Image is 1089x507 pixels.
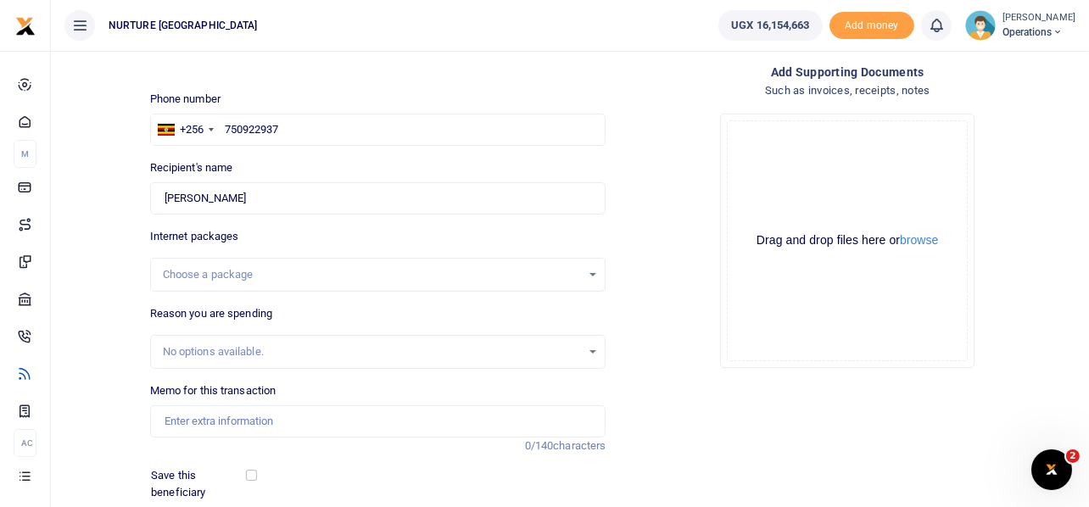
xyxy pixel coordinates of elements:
[180,121,204,138] div: +256
[150,91,221,108] label: Phone number
[965,10,996,41] img: profile-user
[1066,449,1080,463] span: 2
[900,234,938,246] button: browse
[553,439,606,452] span: characters
[1002,25,1075,40] span: Operations
[150,405,606,437] input: Enter extra information
[1031,449,1072,490] iframe: Intercom live chat
[965,10,1075,41] a: profile-user [PERSON_NAME] Operations
[102,18,265,33] span: NURTURE [GEOGRAPHIC_DATA]
[150,382,276,399] label: Memo for this transaction
[150,159,233,176] label: Recipient's name
[163,343,582,360] div: No options available.
[151,467,249,500] label: Save this beneficiary
[14,140,36,168] li: M
[150,228,239,245] label: Internet packages
[829,12,914,40] li: Toup your wallet
[150,182,606,214] input: Loading name...
[829,18,914,31] a: Add money
[14,429,36,457] li: Ac
[163,266,582,283] div: Choose a package
[619,81,1075,100] h4: Such as invoices, receipts, notes
[619,63,1075,81] h4: Add supporting Documents
[15,19,36,31] a: logo-small logo-large logo-large
[525,439,554,452] span: 0/140
[718,10,822,41] a: UGX 16,154,663
[150,305,272,322] label: Reason you are spending
[150,114,606,146] input: Enter phone number
[731,17,809,34] span: UGX 16,154,663
[151,114,219,145] div: Uganda: +256
[1002,11,1075,25] small: [PERSON_NAME]
[712,10,829,41] li: Wallet ballance
[728,232,967,248] div: Drag and drop files here or
[829,12,914,40] span: Add money
[15,16,36,36] img: logo-small
[720,114,975,368] div: File Uploader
